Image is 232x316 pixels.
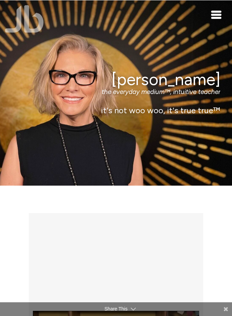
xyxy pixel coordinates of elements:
button: Toggle navigation [211,10,222,19]
p: the everyday medium™, intuitive teacher [12,88,220,96]
p: it's not woo woo, it's true true™ [12,106,220,116]
img: Jamie Butler. The Everyday Medium [5,5,44,33]
h1: [PERSON_NAME] [12,70,220,88]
